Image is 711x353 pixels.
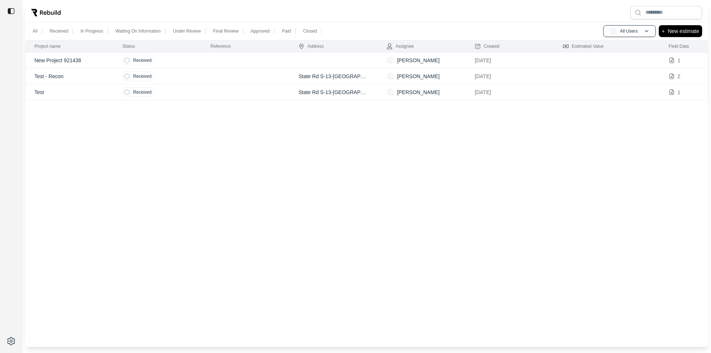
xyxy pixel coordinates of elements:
[397,57,440,64] p: [PERSON_NAME]
[298,43,324,49] div: Address
[475,89,545,96] p: [DATE]
[31,9,61,16] img: Rebuild
[34,73,104,80] p: Test - Recon
[133,89,151,95] p: Received
[116,28,161,34] p: Waiting On Information
[669,43,689,49] div: Field Data
[603,25,656,37] button: AUAll Users
[34,43,61,49] div: Project name
[7,7,15,15] img: toggle sidebar
[678,73,681,80] p: 2
[475,73,545,80] p: [DATE]
[213,28,238,34] p: Final Review
[282,28,291,34] p: Paid
[668,27,699,36] p: New estimate
[303,28,317,34] p: Closed
[122,43,135,49] div: Status
[610,27,617,35] span: AU
[662,27,665,36] p: +
[34,57,104,64] p: New Project 921438
[397,89,440,96] p: [PERSON_NAME]
[563,43,604,49] div: Estimated Value
[659,25,702,37] button: +New estimate
[387,89,394,96] span: KB
[387,43,414,49] div: Assignee
[290,84,378,100] td: State Rd S-13-[GEOGRAPHIC_DATA], [GEOGRAPHIC_DATA]
[133,57,151,63] p: Received
[397,73,440,80] p: [PERSON_NAME]
[475,43,500,49] div: Created
[475,57,545,64] p: [DATE]
[290,69,378,84] td: State Rd S-13-[GEOGRAPHIC_DATA], [GEOGRAPHIC_DATA]
[210,43,231,49] div: Reference
[678,57,681,64] p: 1
[133,73,151,79] p: Received
[678,89,681,96] p: 1
[80,28,103,34] p: In Progress
[387,57,394,64] span: JM
[620,28,638,34] p: All Users
[173,28,201,34] p: Under Review
[50,28,68,34] p: Received
[34,89,104,96] p: Test
[251,28,270,34] p: Approved
[33,28,37,34] p: All
[387,73,394,80] span: KB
